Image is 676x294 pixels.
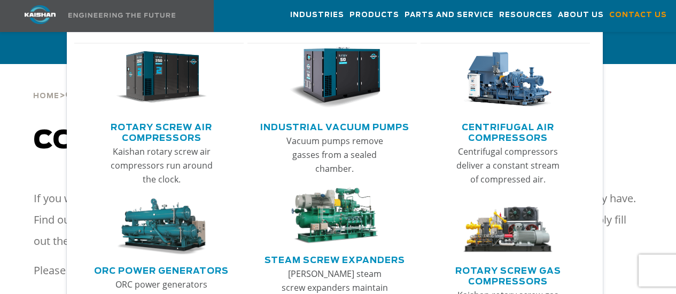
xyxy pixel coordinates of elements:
[454,145,563,186] p: Centrifugal compressors deliver a constant stream of compressed air.
[462,47,554,108] img: thumb-Centrifugal-Air-Compressors
[281,134,390,176] p: Vacuum pumps remove gasses from a sealed chamber.
[94,261,229,277] a: ORC Power Generators
[65,92,123,99] span: Contact Us
[558,9,604,21] span: About Us
[426,118,590,145] a: Centrifugal Air Compressors
[289,47,380,108] img: thumb-Industrial-Vacuum-Pumps
[34,188,643,252] p: If you want to learn more about us and what we can do for you, our team is happy to answer any qu...
[290,9,344,21] span: Industries
[558,1,604,29] a: About Us
[405,9,494,21] span: Parts and Service
[116,47,207,108] img: thumb-Rotary-Screw-Air-Compressors
[289,188,380,244] img: thumb-Steam-Screw-Expanders
[349,1,399,29] a: Products
[260,118,409,134] a: Industrial Vacuum Pumps
[290,1,344,29] a: Industries
[80,118,244,145] a: Rotary Screw Air Compressors
[609,9,667,21] span: Contact Us
[34,260,643,281] p: Please tell us the nature of your inquiry.
[33,64,123,105] div: >
[107,145,216,186] p: Kaishan rotary screw air compressors run around the clock.
[349,9,399,21] span: Products
[405,1,494,29] a: Parts and Service
[33,91,59,100] a: Home
[609,1,667,29] a: Contact Us
[34,128,223,154] span: Contact us
[499,9,553,21] span: Resources
[33,93,59,100] span: Home
[68,13,175,18] img: Engineering the future
[116,198,207,255] img: thumb-ORC-Power-Generators
[499,1,553,29] a: Resources
[426,261,590,288] a: Rotary Screw Gas Compressors
[265,251,405,267] a: Steam Screw Expanders
[462,198,554,255] img: thumb-Rotary-Screw-Gas-Compressors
